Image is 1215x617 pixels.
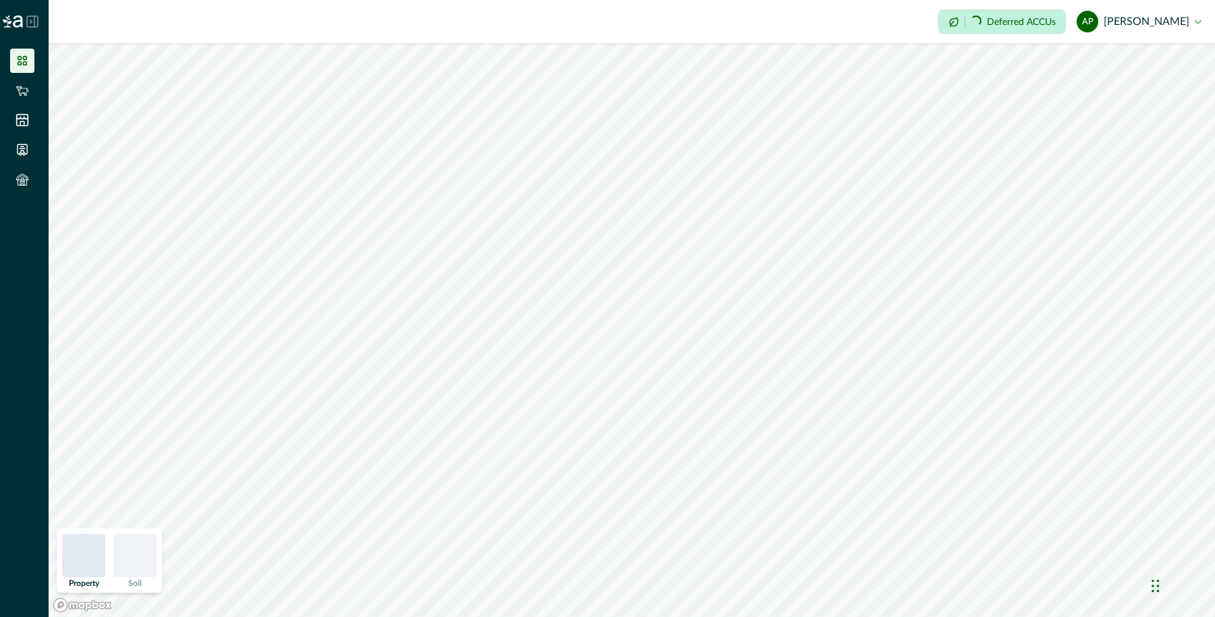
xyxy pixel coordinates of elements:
p: Property [69,579,99,587]
button: adeline pratiika[PERSON_NAME] [1077,5,1201,38]
p: Soil [128,579,142,587]
a: Mapbox logo [53,597,112,613]
canvas: Map [49,43,1215,617]
img: Logo [3,16,23,28]
p: Deferred ACCUs [987,17,1056,27]
iframe: Chat Widget [1147,552,1215,617]
div: Drag [1152,566,1160,606]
